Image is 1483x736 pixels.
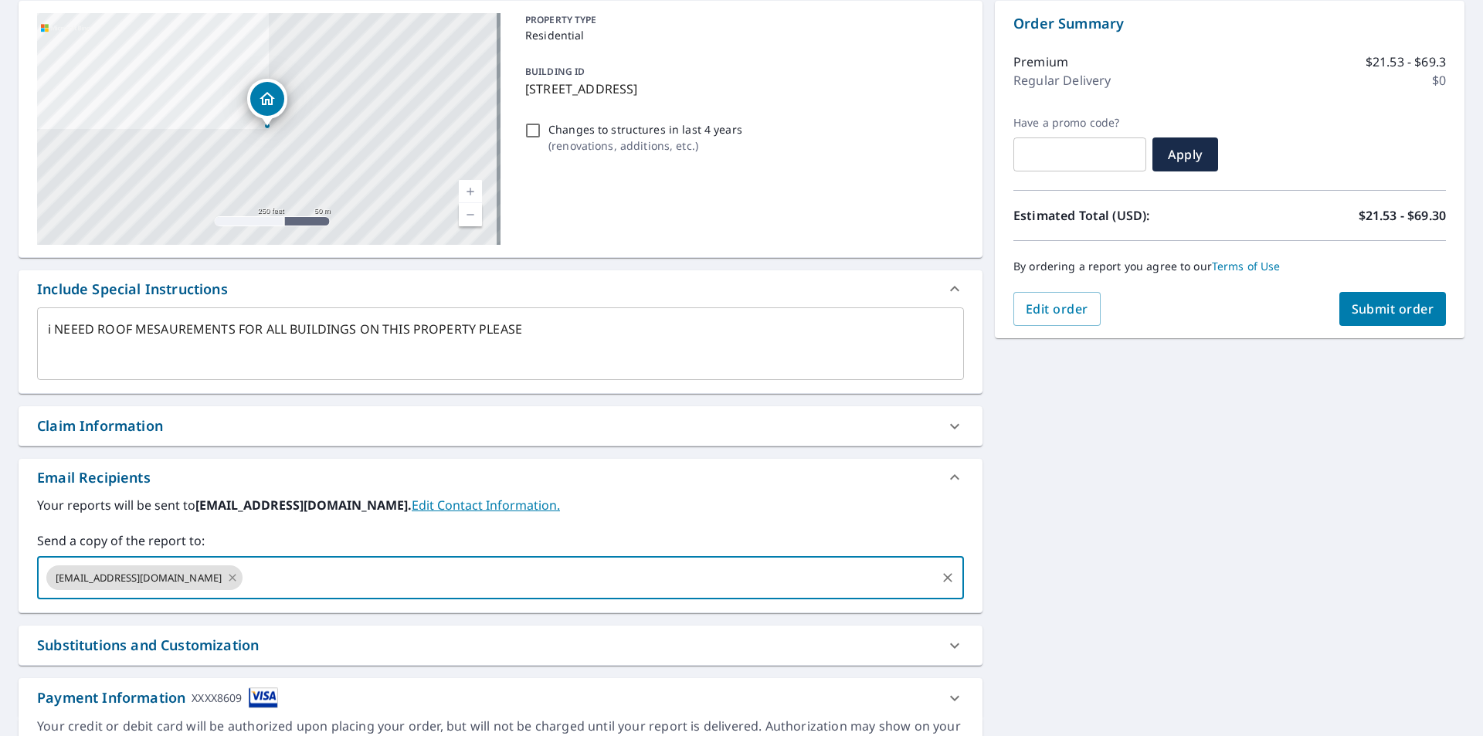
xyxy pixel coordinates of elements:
[37,467,151,488] div: Email Recipients
[525,65,585,78] p: BUILDING ID
[1013,292,1101,326] button: Edit order
[937,567,959,588] button: Clear
[1026,300,1088,317] span: Edit order
[548,137,742,154] p: ( renovations, additions, etc. )
[412,497,560,514] a: EditContactInfo
[192,687,242,708] div: XXXX8609
[19,406,982,446] div: Claim Information
[46,571,231,585] span: [EMAIL_ADDRESS][DOMAIN_NAME]
[1165,146,1206,163] span: Apply
[525,80,958,98] p: [STREET_ADDRESS]
[19,678,982,717] div: Payment InformationXXXX8609cardImage
[46,565,243,590] div: [EMAIL_ADDRESS][DOMAIN_NAME]
[247,79,287,127] div: Dropped pin, building 1, Residential property, 2478 18th Ave Friendship, WI 53934
[1013,53,1068,71] p: Premium
[37,415,163,436] div: Claim Information
[195,497,412,514] b: [EMAIL_ADDRESS][DOMAIN_NAME].
[548,121,742,137] p: Changes to structures in last 4 years
[1013,13,1446,34] p: Order Summary
[1013,206,1230,225] p: Estimated Total (USD):
[37,687,278,708] div: Payment Information
[525,27,958,43] p: Residential
[1013,71,1111,90] p: Regular Delivery
[525,13,958,27] p: PROPERTY TYPE
[249,687,278,708] img: cardImage
[37,279,228,300] div: Include Special Instructions
[1432,71,1446,90] p: $0
[459,180,482,203] a: Current Level 17, Zoom In
[1013,259,1446,273] p: By ordering a report you agree to our
[37,496,964,514] label: Your reports will be sent to
[37,635,259,656] div: Substitutions and Customization
[48,322,953,366] textarea: i NEEED ROOF MESAUREMENTS FOR ALL BUILDINGS ON THIS PROPERTY PLEASE
[1013,116,1146,130] label: Have a promo code?
[459,203,482,226] a: Current Level 17, Zoom Out
[1339,292,1447,326] button: Submit order
[1366,53,1446,71] p: $21.53 - $69.3
[1359,206,1446,225] p: $21.53 - $69.30
[19,270,982,307] div: Include Special Instructions
[1352,300,1434,317] span: Submit order
[19,626,982,665] div: Substitutions and Customization
[19,459,982,496] div: Email Recipients
[1152,137,1218,171] button: Apply
[37,531,964,550] label: Send a copy of the report to:
[1212,259,1281,273] a: Terms of Use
